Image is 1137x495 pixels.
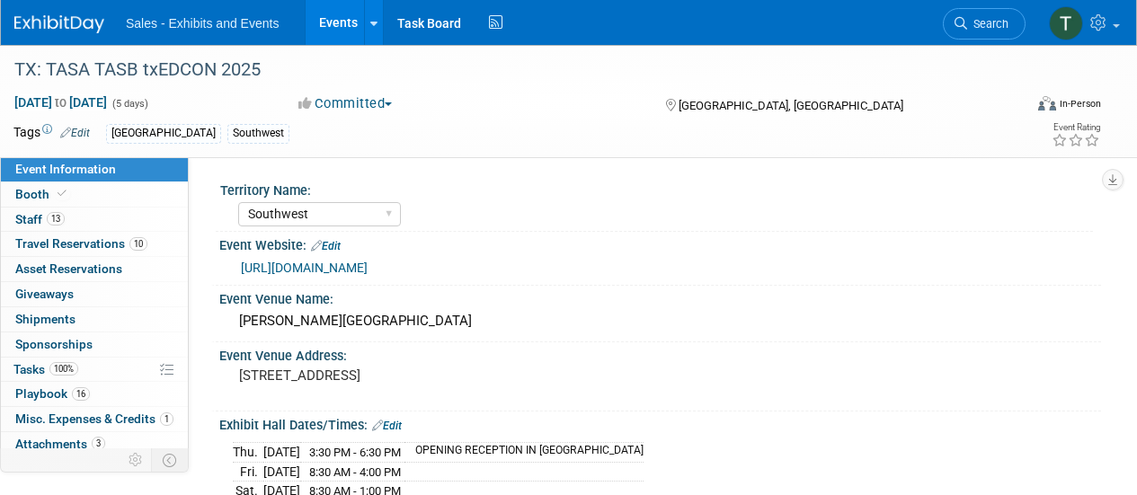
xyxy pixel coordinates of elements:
span: 13 [47,212,65,225]
span: Asset Reservations [15,261,122,276]
span: Staff [15,212,65,226]
span: (5 days) [111,98,148,110]
a: Event Information [1,157,188,181]
span: Sales - Exhibits and Events [126,16,279,31]
div: Event Venue Address: [219,342,1101,365]
div: Event Rating [1052,123,1100,132]
div: Exhibit Hall Dates/Times: [219,411,1101,435]
a: Playbook16 [1,382,188,406]
span: Event Information [15,162,116,176]
span: Shipments [15,312,76,326]
a: Asset Reservations [1,257,188,281]
a: Edit [372,420,402,432]
a: Edit [60,127,90,139]
td: Toggle Event Tabs [152,448,189,472]
div: [GEOGRAPHIC_DATA] [106,124,221,143]
a: Staff13 [1,208,188,232]
button: Committed [292,94,399,113]
td: [DATE] [263,462,300,482]
div: Event Venue Name: [219,286,1101,308]
i: Booth reservation complete [58,189,67,199]
span: Sponsorships [15,337,93,351]
div: In-Person [1059,97,1101,110]
a: Sponsorships [1,332,188,357]
a: Edit [311,240,341,252]
div: Event Format [942,93,1101,120]
a: Booth [1,182,188,207]
img: Treyton Stender [1049,6,1083,40]
span: 100% [49,362,78,376]
td: Fri. [233,462,263,482]
a: Shipments [1,307,188,331]
div: Event Website: [219,232,1101,255]
span: Attachments [15,437,105,451]
span: [GEOGRAPHIC_DATA], [GEOGRAPHIC_DATA] [679,99,903,112]
div: TX: TASA TASB txEDCON 2025 [8,54,1008,86]
span: Search [967,17,1008,31]
span: Booth [15,187,70,201]
td: Tags [13,123,90,144]
span: 10 [129,237,147,251]
a: Misc. Expenses & Credits1 [1,407,188,431]
span: 8:30 AM - 4:00 PM [309,465,401,479]
td: OPENING RECEPTION IN [GEOGRAPHIC_DATA] [404,442,644,462]
img: Format-Inperson.png [1038,96,1056,110]
span: Tasks [13,362,78,376]
span: Misc. Expenses & Credits [15,411,173,426]
td: Thu. [233,442,263,462]
span: 1 [160,412,173,426]
a: Attachments3 [1,432,188,456]
a: [URL][DOMAIN_NAME] [241,261,368,275]
a: Tasks100% [1,358,188,382]
span: Giveaways [15,287,74,301]
span: Travel Reservations [15,236,147,251]
span: 16 [72,387,90,401]
span: to [52,95,69,110]
span: [DATE] [DATE] [13,94,108,110]
a: Giveaways [1,282,188,306]
a: Search [943,8,1026,40]
span: 3 [92,437,105,450]
img: ExhibitDay [14,15,104,33]
span: 3:30 PM - 6:30 PM [309,446,401,459]
span: Playbook [15,386,90,401]
td: [DATE] [263,442,300,462]
a: Travel Reservations10 [1,232,188,256]
pre: [STREET_ADDRESS] [239,367,567,384]
td: Personalize Event Tab Strip [120,448,152,472]
div: Territory Name: [220,177,1093,199]
div: [PERSON_NAME][GEOGRAPHIC_DATA] [233,307,1088,335]
div: Southwest [227,124,289,143]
